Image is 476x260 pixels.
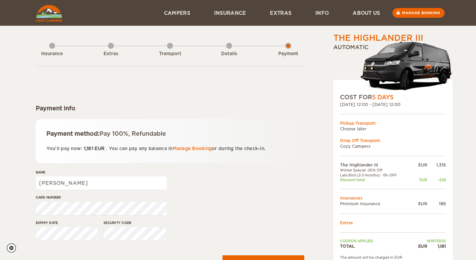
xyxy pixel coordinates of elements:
label: Security code [104,220,166,225]
a: Manage booking [392,8,445,18]
div: Automatic [333,44,453,93]
div: COST FOR [340,93,446,101]
div: Payment info [36,104,305,112]
img: stor-langur-4.png [360,38,453,93]
td: TOTAL [340,243,411,249]
td: Extras [340,220,446,226]
div: The Highlander III [333,32,423,44]
td: Late Bird (2-3 months): -5% OFF [340,173,411,177]
div: EUR [411,201,427,207]
td: Coupon applied [340,239,411,243]
span: 1,181 [84,146,93,151]
div: Pickup Transport: [340,120,446,126]
div: 1,181 [427,243,446,249]
label: Expiry date [36,220,98,225]
div: EUR [411,177,427,182]
td: Discount total [340,177,411,182]
td: WINTER25 [411,239,446,243]
div: Details [211,51,248,57]
span: Pay 100%, Refundable [100,130,166,137]
div: EUR [411,162,427,168]
img: Cozy Campers [36,5,62,22]
a: Cookie settings [7,243,20,253]
p: You'll pay now: . You can pay any balance in or during the check-in. [46,145,294,152]
span: 5 Days [372,94,393,101]
div: 195 [427,201,446,207]
div: Extras [93,51,129,57]
td: Insurances [340,195,446,201]
label: Name [36,170,167,175]
div: Drop Off Transport: [340,138,446,143]
a: Manage Booking [173,146,212,151]
div: Insurance [34,51,70,57]
div: EUR [411,243,427,249]
div: [DATE] 12:00 - [DATE] 12:00 [340,102,446,107]
div: Payment method: [46,130,294,138]
td: Premium Insurance [340,201,411,207]
div: Transport [152,51,188,57]
label: Card number [36,195,167,200]
div: -329 [427,177,446,182]
td: Cozy Campers [340,143,446,149]
td: The Highlander III [340,162,411,168]
div: Payment [270,51,307,57]
td: Choose later [340,126,446,132]
span: EUR [95,146,105,151]
div: 1,315 [427,162,446,168]
div: The amount will be charged in EUR [340,255,446,260]
td: Winter Special -20% Off [340,168,411,172]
